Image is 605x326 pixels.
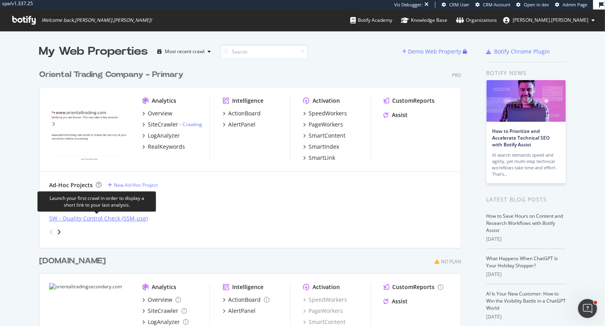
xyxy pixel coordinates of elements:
[578,299,597,318] iframe: Intercom live chat
[516,2,549,8] a: Open in dev
[148,132,180,140] div: LogAnalyzer
[180,121,202,128] div: -
[228,121,256,128] div: AlertPanel
[183,121,202,128] a: Crawling
[142,318,189,326] a: LogAnalyzer
[39,69,187,81] a: Oriental Trading Company - Primary
[148,307,178,315] div: SiteCrawler
[223,121,256,128] a: AlertPanel
[44,195,149,208] div: Launch your first crawl in order to display a short link to your last analysis.
[384,97,435,105] a: CustomReports
[148,109,172,117] div: Overview
[392,97,435,105] div: CustomReports
[563,2,587,8] span: Admin Page
[108,182,158,188] a: New Ad-Hoc Project
[456,10,497,31] a: Organizations
[309,109,347,117] div: SpeedWorkers
[142,121,202,128] a: SiteCrawler- Crawling
[487,48,550,56] a: Botify Chrome Plugin
[408,48,462,56] div: Demo Web Property
[487,313,566,320] div: [DATE]
[350,16,392,24] div: Botify Academy
[49,215,148,222] a: SW - Quality Control Check (SSM-use)
[142,132,180,140] a: LogAnalyzer
[232,97,263,105] div: Intelligence
[46,226,56,238] div: angle-left
[114,182,158,188] div: New Ad-Hoc Project
[223,109,261,117] a: ActionBoard
[313,283,340,291] div: Activation
[155,45,214,58] button: Most recent crawl
[142,109,172,117] a: Overview
[148,296,172,304] div: Overview
[303,109,347,117] a: SpeedWorkers
[475,2,510,8] a: CRM Account
[487,290,566,311] a: AI Is Your New Customer: How to Win the Visibility Battle in a ChatGPT World
[483,2,510,8] span: CRM Account
[303,121,343,128] a: PageWorkers
[392,111,408,119] div: Assist
[394,2,423,8] div: Viz Debugger:
[152,283,176,291] div: Analytics
[228,296,261,304] div: ActionBoard
[39,255,109,267] a: [DOMAIN_NAME]
[309,121,343,128] div: PageWorkers
[392,297,408,305] div: Assist
[309,132,345,140] div: SmartContent
[442,2,469,8] a: CRM User
[223,307,256,315] a: AlertPanel
[42,17,152,23] span: Welcome back, [PERSON_NAME].[PERSON_NAME] !
[513,17,588,23] span: heidi.noonan
[152,97,176,105] div: Analytics
[403,45,463,58] button: Demo Web Property
[384,283,443,291] a: CustomReports
[56,228,62,236] div: angle-right
[487,271,566,278] div: [DATE]
[39,44,148,59] div: My Web Properties
[165,49,205,54] div: Most recent crawl
[309,143,339,151] div: SmartIndex
[148,121,178,128] div: SiteCrawler
[49,97,130,161] img: orientaltrading.com
[492,128,550,148] a: How to Prioritize and Accelerate Technical SEO with Botify Assist
[303,296,347,304] a: SpeedWorkers
[148,318,180,326] div: LogAnalyzer
[487,195,566,204] div: Latest Blog Posts
[221,45,308,59] input: Search
[492,152,560,177] div: AI search demands speed and agility, yet multi-step technical workflows take time and effort. Tha...
[142,143,185,151] a: RealKeywords
[39,69,183,81] div: Oriental Trading Company - Primary
[487,255,558,269] a: What Happens When ChatGPT Is Your Holiday Shopper?
[313,97,340,105] div: Activation
[392,283,435,291] div: CustomReports
[303,318,345,326] a: SmartContent
[303,307,343,315] a: PageWorkers
[228,307,256,315] div: AlertPanel
[497,14,601,27] button: [PERSON_NAME].[PERSON_NAME]
[456,16,497,24] div: Organizations
[452,72,461,79] div: Pro
[487,80,566,122] img: How to Prioritize and Accelerate Technical SEO with Botify Assist
[303,132,345,140] a: SmartContent
[401,16,447,24] div: Knowledge Base
[555,2,587,8] a: Admin Page
[148,143,185,151] div: RealKeywords
[303,143,339,151] a: SmartIndex
[494,48,550,56] div: Botify Chrome Plugin
[309,154,335,162] div: SmartLink
[401,10,447,31] a: Knowledge Base
[403,48,463,55] a: Demo Web Property
[228,109,261,117] div: ActionBoard
[487,213,563,234] a: How to Save Hours on Content and Research Workflows with Botify Assist
[142,296,181,304] a: Overview
[384,297,408,305] a: Assist
[487,236,566,243] div: [DATE]
[223,296,269,304] a: ActionBoard
[39,255,106,267] div: [DOMAIN_NAME]
[303,154,335,162] a: SmartLink
[384,111,408,119] a: Assist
